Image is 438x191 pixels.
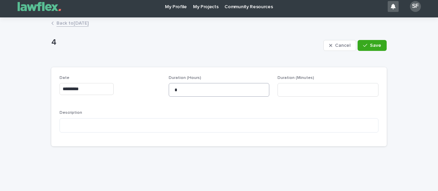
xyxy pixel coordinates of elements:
p: 4 [51,38,321,47]
span: Cancel [335,43,350,48]
span: Duration (Minutes) [278,76,314,80]
div: SF [410,1,421,12]
span: Duration (Hours) [169,76,201,80]
button: Save [358,40,387,51]
span: Date [60,76,69,80]
span: Save [370,43,381,48]
a: Back to[DATE] [56,19,89,27]
span: Description [60,111,82,115]
button: Cancel [323,40,356,51]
